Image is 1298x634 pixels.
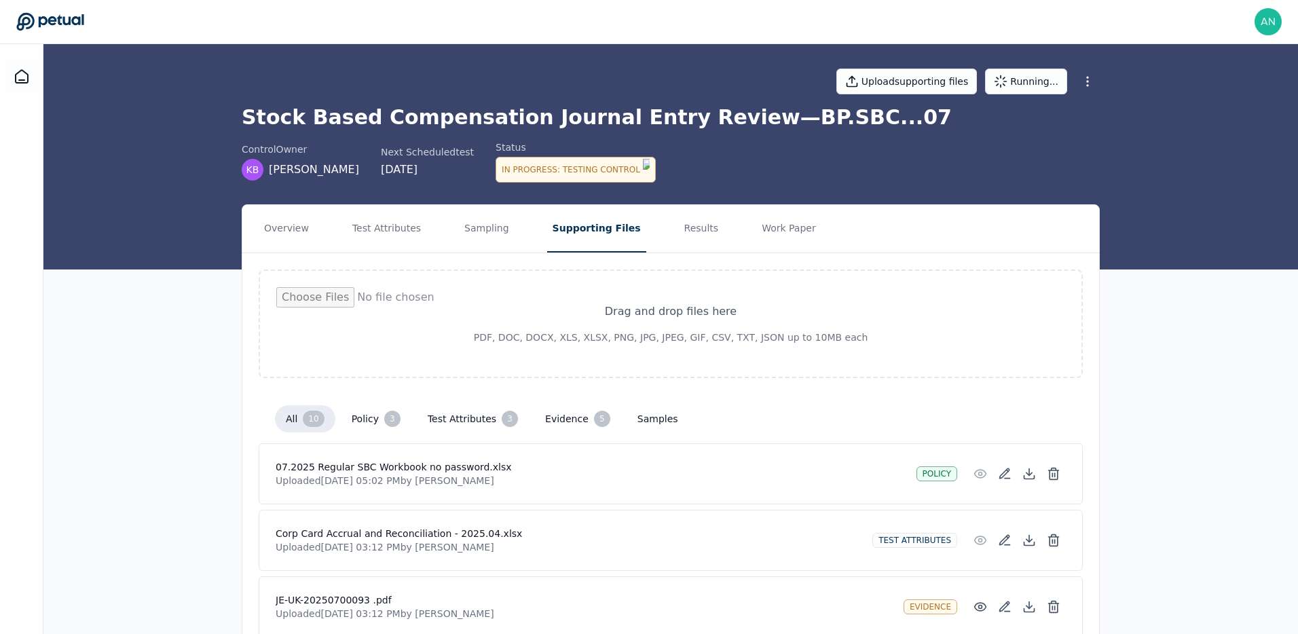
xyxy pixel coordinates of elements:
h1: Stock Based Compensation Journal Entry Review — BP.SBC...07 [242,105,1100,130]
button: Delete File [1041,595,1066,619]
button: Preview File (hover for quick preview, click for full view) [968,595,993,619]
button: More Options [1075,69,1100,94]
nav: Tabs [242,205,1099,253]
button: evidence5 [534,405,621,432]
span: [PERSON_NAME] [269,162,359,178]
button: Delete File [1041,462,1066,486]
span: KB [246,163,259,176]
button: Results [679,205,724,253]
div: 3 [502,411,518,427]
h4: 07.2025 Regular SBC Workbook no password.xlsx [276,460,906,474]
button: Supporting Files [547,205,646,253]
button: Work Paper [756,205,821,253]
button: Preview File (hover for quick preview, click for full view) [968,462,993,486]
button: Overview [259,205,314,253]
button: Delete File [1041,528,1066,553]
button: test attributes3 [417,405,529,432]
div: 3 [384,411,401,427]
button: Preview File (hover for quick preview, click for full view) [968,528,993,553]
button: all10 [275,405,335,432]
button: Download File [1017,528,1041,553]
a: Go to Dashboard [16,12,84,31]
button: Download File [1017,462,1041,486]
button: samples [627,407,689,431]
button: Add/Edit Description [993,528,1017,553]
button: policy3 [341,405,411,432]
div: control Owner [242,143,359,156]
div: [DATE] [381,162,474,178]
div: evidence [904,599,957,614]
p: Uploaded [DATE] 03:12 PM by [PERSON_NAME] [276,540,861,554]
div: policy [916,466,957,481]
button: Download File [1017,595,1041,619]
button: Test Attributes [347,205,426,253]
button: Uploadsupporting files [836,69,978,94]
h4: Corp Card Accrual and Reconciliation - 2025.04.xlsx [276,527,861,540]
button: Running... [985,69,1067,94]
button: Add/Edit Description [993,462,1017,486]
p: Uploaded [DATE] 05:02 PM by [PERSON_NAME] [276,474,906,487]
img: andrew+reddit@petual.ai [1255,8,1282,35]
button: Add/Edit Description [993,595,1017,619]
div: 5 [594,411,610,427]
div: In Progress : Testing Control [496,157,656,183]
img: Logo [643,159,650,181]
div: 10 [303,411,324,427]
a: Dashboard [5,60,38,93]
div: test attributes [872,533,957,548]
div: Status [496,141,656,154]
div: Next Scheduled test [381,145,474,159]
p: Uploaded [DATE] 03:12 PM by [PERSON_NAME] [276,607,893,620]
h4: JE-UK-20250700093 .pdf [276,593,893,607]
button: Sampling [459,205,515,253]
